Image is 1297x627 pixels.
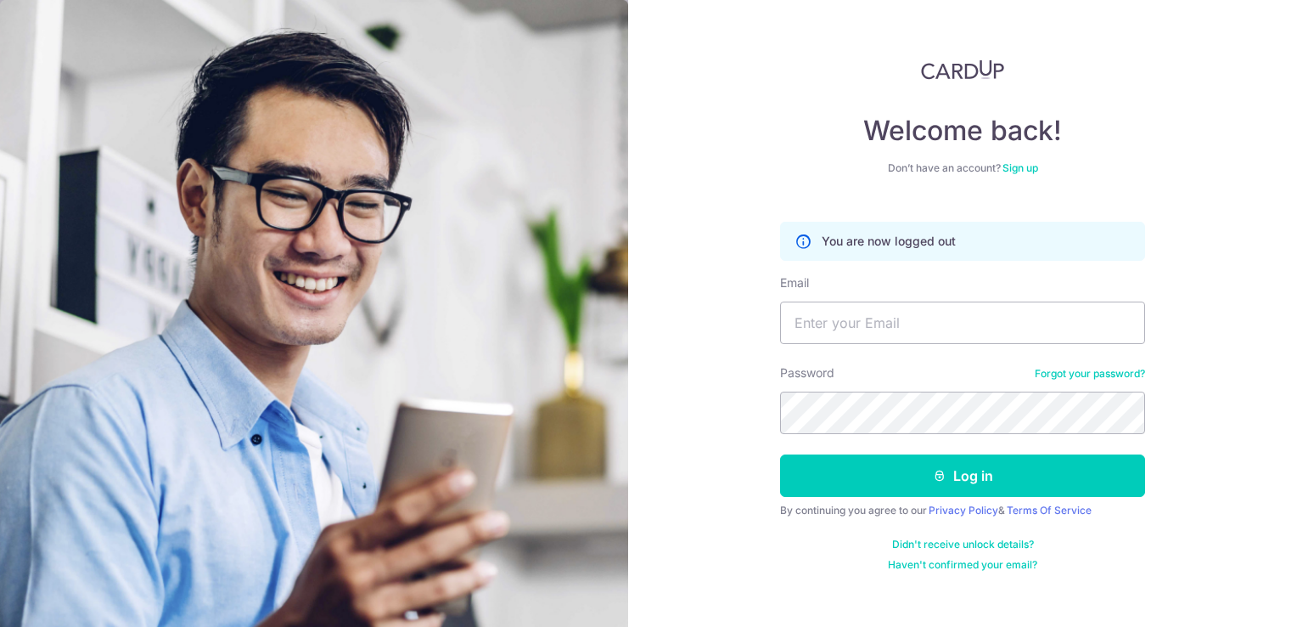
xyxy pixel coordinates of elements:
[780,455,1145,497] button: Log in
[780,114,1145,148] h4: Welcome back!
[822,233,956,250] p: You are now logged out
[780,504,1145,517] div: By continuing you agree to our &
[780,364,834,381] label: Password
[892,538,1034,551] a: Didn't receive unlock details?
[929,504,998,517] a: Privacy Policy
[888,558,1037,572] a: Haven't confirmed your email?
[1035,367,1145,381] a: Forgot your password?
[921,59,1004,80] img: CardUp Logo
[1007,504,1092,517] a: Terms Of Service
[780,274,809,291] label: Email
[1002,161,1038,174] a: Sign up
[780,302,1145,344] input: Enter your Email
[780,161,1145,175] div: Don’t have an account?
